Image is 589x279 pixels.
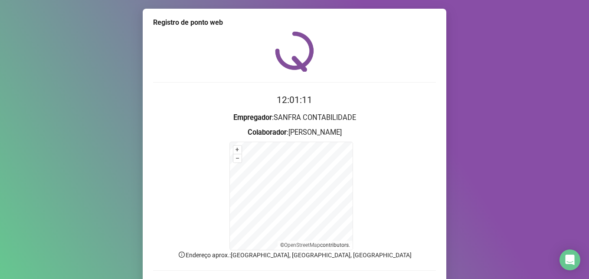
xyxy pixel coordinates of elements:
span: info-circle [178,251,186,259]
a: OpenStreetMap [284,242,320,248]
li: © contributors. [280,242,350,248]
strong: Colaborador [248,128,287,136]
div: Open Intercom Messenger [560,249,580,270]
time: 12:01:11 [277,95,312,105]
p: Endereço aprox. : [GEOGRAPHIC_DATA], [GEOGRAPHIC_DATA], [GEOGRAPHIC_DATA] [153,250,436,260]
button: + [233,146,242,154]
button: – [233,154,242,163]
h3: : SANFRA CONTABILIDADE [153,112,436,123]
div: Registro de ponto web [153,17,436,28]
h3: : [PERSON_NAME] [153,127,436,138]
img: QRPoint [275,31,314,72]
strong: Empregador [233,113,272,122]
